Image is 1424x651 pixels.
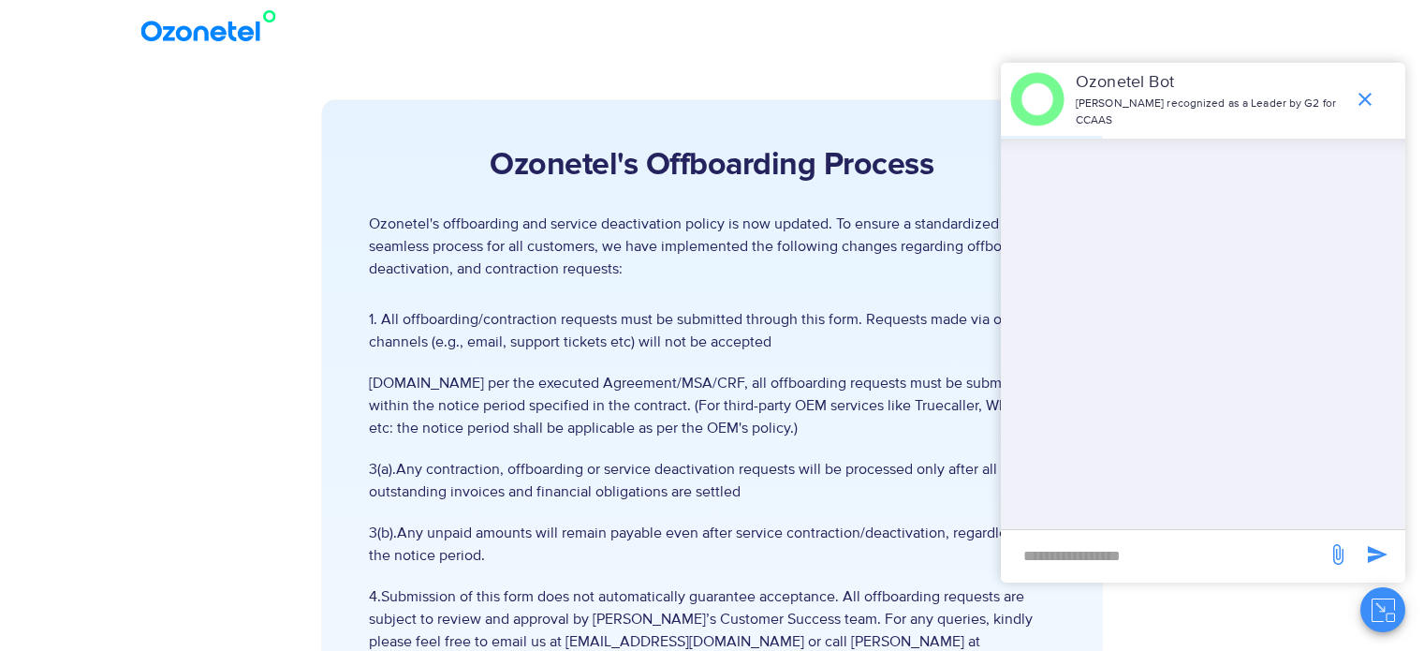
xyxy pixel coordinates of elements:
[1360,587,1405,632] button: Close chat
[1076,70,1344,96] p: Ozonetel Bot
[369,147,1055,185] h2: Ozonetel's Offboarding Process
[369,213,1055,280] p: Ozonetel's offboarding and service deactivation policy is now updated. To ensure a standardized a...
[369,458,1055,503] span: 3(a).Any contraction, offboarding or service deactivation requests will be processed only after a...
[369,522,1055,567] span: 3(b).Any unpaid amounts will remain payable even after service contraction/deactivation, regardle...
[1010,540,1317,573] div: new-msg-input
[1346,81,1384,118] span: end chat or minimize
[1319,536,1357,573] span: send message
[1076,96,1344,129] p: [PERSON_NAME] recognized as a Leader by G2 for CCAAS
[369,308,1055,353] span: 1. All offboarding/contraction requests must be submitted through this form. Requests made via ot...
[1358,536,1396,573] span: send message
[369,372,1055,439] span: [DOMAIN_NAME] per the executed Agreement/MSA/CRF, all offboarding requests must be submitted with...
[1010,72,1064,126] img: header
